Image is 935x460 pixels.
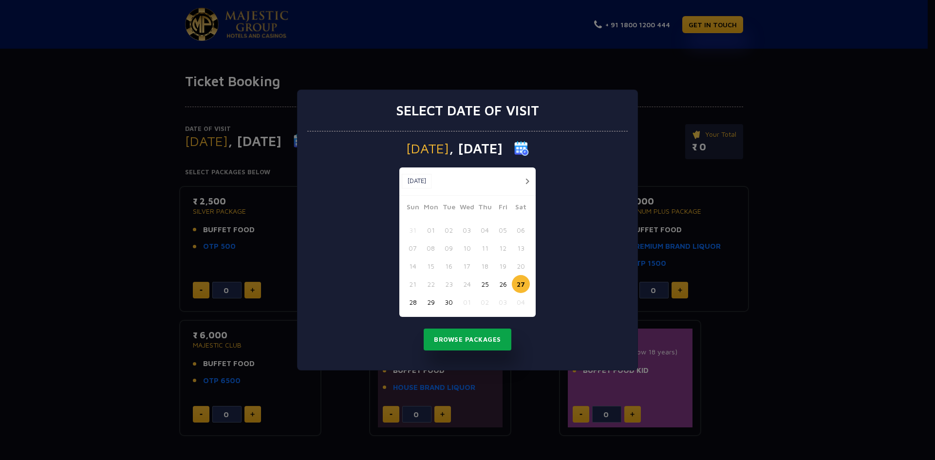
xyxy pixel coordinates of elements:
[404,257,422,275] button: 14
[440,293,458,311] button: 30
[449,142,503,155] span: , [DATE]
[422,293,440,311] button: 29
[512,275,530,293] button: 27
[476,275,494,293] button: 25
[422,275,440,293] button: 22
[458,275,476,293] button: 24
[458,202,476,215] span: Wed
[512,221,530,239] button: 06
[494,293,512,311] button: 03
[476,202,494,215] span: Thu
[512,257,530,275] button: 20
[458,221,476,239] button: 03
[476,221,494,239] button: 04
[422,257,440,275] button: 15
[494,257,512,275] button: 19
[512,293,530,311] button: 04
[494,275,512,293] button: 26
[404,275,422,293] button: 21
[440,239,458,257] button: 09
[440,202,458,215] span: Tue
[494,202,512,215] span: Fri
[422,239,440,257] button: 08
[458,257,476,275] button: 17
[404,221,422,239] button: 31
[422,202,440,215] span: Mon
[440,221,458,239] button: 02
[422,221,440,239] button: 01
[424,329,511,351] button: Browse Packages
[476,293,494,311] button: 02
[440,275,458,293] button: 23
[514,141,529,156] img: calender icon
[494,239,512,257] button: 12
[396,102,539,119] h3: Select date of visit
[476,257,494,275] button: 18
[458,239,476,257] button: 10
[404,239,422,257] button: 07
[406,142,449,155] span: [DATE]
[458,293,476,311] button: 01
[404,293,422,311] button: 28
[512,239,530,257] button: 13
[404,202,422,215] span: Sun
[440,257,458,275] button: 16
[402,174,431,188] button: [DATE]
[476,239,494,257] button: 11
[494,221,512,239] button: 05
[512,202,530,215] span: Sat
